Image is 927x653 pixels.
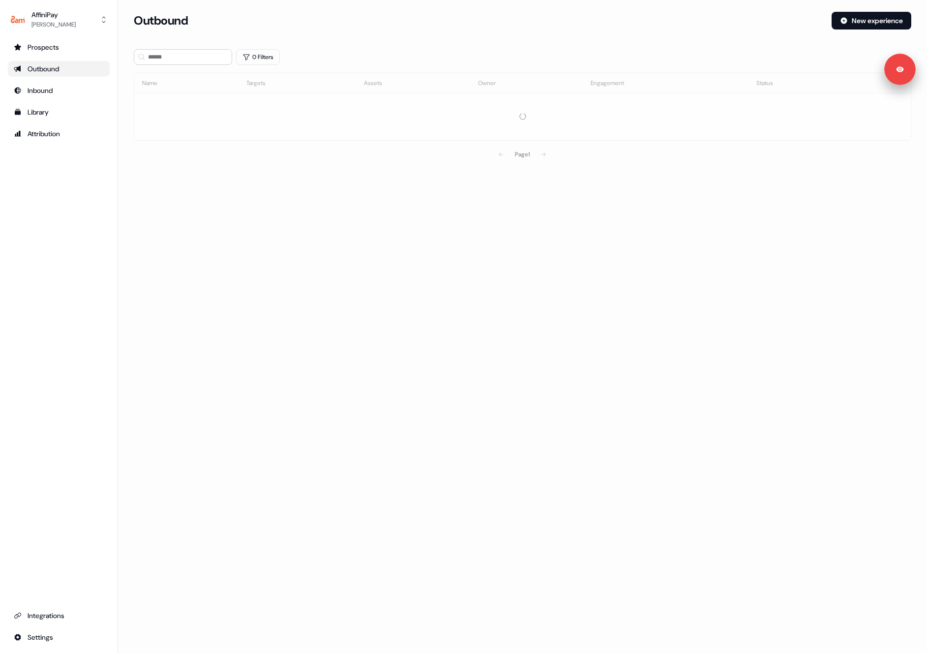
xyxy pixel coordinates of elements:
button: 0 Filters [236,49,280,65]
div: Settings [14,632,104,642]
div: Attribution [14,129,104,139]
div: Inbound [14,86,104,95]
a: Go to prospects [8,39,110,55]
a: Go to integrations [8,608,110,623]
a: Go to templates [8,104,110,120]
div: [PERSON_NAME] [31,20,76,30]
button: New experience [832,12,911,30]
div: Prospects [14,42,104,52]
h3: Outbound [134,13,188,28]
div: AffiniPay [31,10,76,20]
button: AffiniPay[PERSON_NAME] [8,8,110,31]
div: Outbound [14,64,104,74]
div: Library [14,107,104,117]
a: Go to integrations [8,629,110,645]
a: Go to Inbound [8,83,110,98]
a: Go to attribution [8,126,110,142]
a: Go to outbound experience [8,61,110,77]
div: Integrations [14,611,104,621]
